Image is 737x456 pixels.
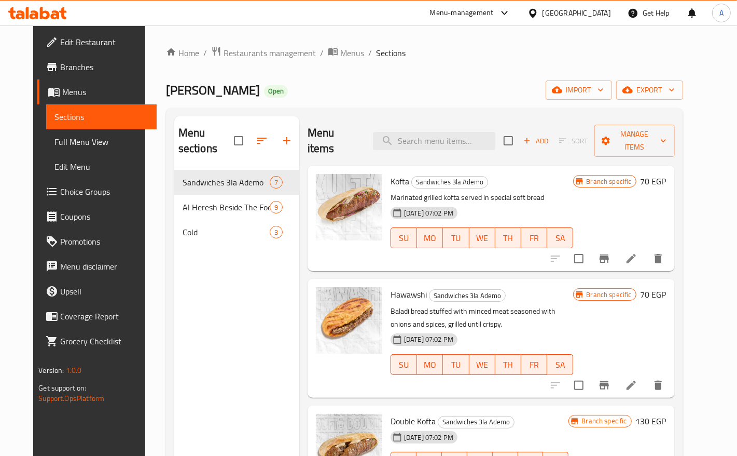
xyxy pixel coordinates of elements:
li: / [368,47,372,59]
button: FR [521,354,547,375]
span: A [719,7,724,19]
input: search [373,132,495,150]
span: Sandwiches 3la Ademo [183,176,270,189]
span: Select to update [568,248,590,270]
button: delete [646,373,671,398]
span: WE [474,231,491,246]
button: WE [469,227,495,248]
p: Marinated grilled kofta served in special soft bread [391,191,574,204]
button: SA [547,354,573,375]
span: Sandwiches 3la Ademo [412,176,488,188]
span: Branches [60,61,148,73]
span: Version: [38,364,64,377]
a: Sections [46,104,156,129]
a: Promotions [37,229,156,254]
button: TU [443,354,469,375]
a: Upsell [37,279,156,304]
span: Edit Menu [54,160,148,173]
span: Kofta [391,173,409,189]
span: Restaurants management [224,47,316,59]
div: Sandwiches 3la Ademo [411,176,488,189]
span: 9 [270,203,282,212]
a: Menu disclaimer [37,254,156,279]
span: Select section first [552,133,594,149]
button: MO [417,227,443,248]
a: Branches [37,55,156,79]
nav: breadcrumb [166,46,683,60]
div: Sandwiches 3la Ademo7 [174,170,299,195]
div: items [270,176,283,189]
span: Hawawshi [391,287,427,302]
span: Edit Restaurant [60,36,148,48]
span: 7 [270,178,282,187]
img: Hawawshi [316,287,382,354]
span: Sections [54,111,148,123]
button: Branch-specific-item [592,373,617,398]
a: Edit Restaurant [37,30,156,55]
a: Coupons [37,204,156,229]
button: Add [519,133,552,149]
a: Menus [328,46,364,60]
span: import [554,84,604,97]
a: Coverage Report [37,304,156,329]
div: Open [264,85,288,98]
span: export [624,84,675,97]
div: items [270,201,283,213]
a: Edit menu item [625,379,637,392]
div: Sandwiches 3la Ademo [438,416,514,428]
span: MO [421,231,439,246]
span: Menus [62,86,148,98]
button: delete [646,246,671,271]
span: Sections [376,47,406,59]
span: WE [474,357,491,372]
span: Coverage Report [60,310,148,323]
div: Menu-management [430,7,494,19]
span: Add item [519,133,552,149]
span: Promotions [60,235,148,248]
button: MO [417,354,443,375]
span: TH [499,231,517,246]
span: Sort sections [249,128,274,153]
span: Upsell [60,285,148,298]
button: Add section [274,128,299,153]
span: TU [447,231,465,246]
span: Coupons [60,210,148,223]
h6: 130 EGP [636,414,666,428]
button: SU [391,354,417,375]
button: FR [521,227,547,248]
a: Support.OpsPlatform [38,392,104,405]
span: Branch specific [582,290,635,300]
button: TH [495,354,521,375]
li: / [203,47,207,59]
span: Al Heresh Beside The Food [183,201,270,213]
span: SU [395,357,413,372]
nav: Menu sections [174,166,299,249]
h2: Menu sections [178,125,234,156]
span: Grocery Checklist [60,335,148,347]
span: Branch specific [582,177,635,186]
span: Branch specific [577,416,631,426]
p: Baladi bread stuffed with minced meat seasoned with onions and spices, grilled until crispy. [391,305,574,331]
span: Select section [497,130,519,152]
a: Menus [37,79,156,104]
button: Manage items [594,125,675,157]
span: Manage items [603,128,666,154]
h2: Menu items [308,125,360,156]
span: [DATE] 07:02 PM [400,433,457,442]
span: MO [421,357,439,372]
a: Edit Menu [46,154,156,179]
span: Sandwiches 3la Ademo [429,290,505,302]
span: Menus [340,47,364,59]
span: Cold [183,226,270,238]
span: Add [522,135,550,147]
span: Double Kofta [391,413,436,429]
h6: 70 EGP [641,174,666,189]
span: [PERSON_NAME] [166,78,260,102]
span: 3 [270,227,282,237]
span: [DATE] 07:02 PM [400,208,457,218]
span: Select to update [568,374,590,396]
a: Home [166,47,199,59]
img: Kofta [316,174,382,240]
